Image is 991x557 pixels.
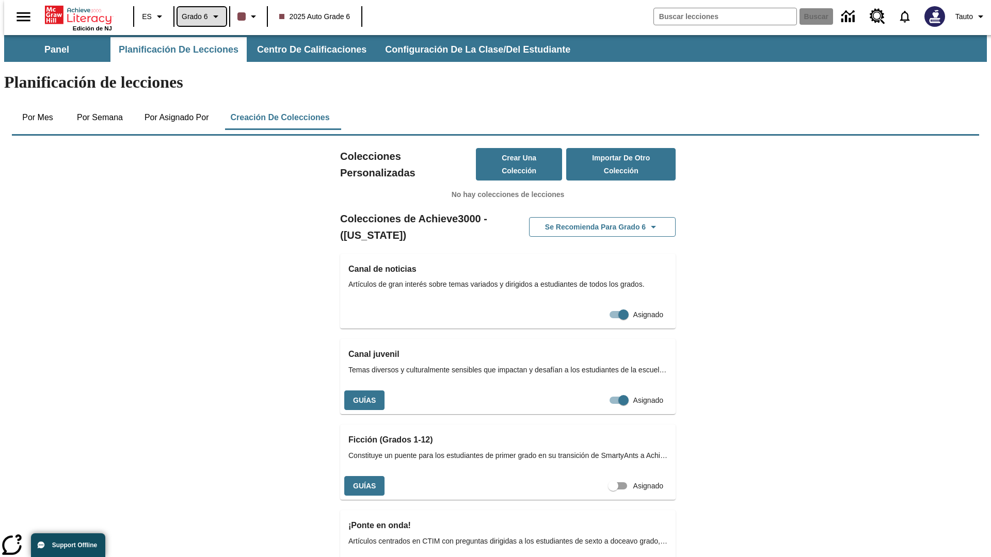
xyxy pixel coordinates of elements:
[12,105,63,130] button: Por mes
[918,3,951,30] button: Escoja un nuevo avatar
[344,390,385,411] button: Guías
[257,44,366,56] span: Centro de calificaciones
[4,37,580,62] div: Subbarra de navegación
[233,7,264,26] button: El color de la clase es café oscuro. Cambiar el color de la clase.
[45,5,112,25] a: Portada
[955,11,973,22] span: Tauto
[44,44,69,56] span: Panel
[249,37,375,62] button: Centro de calificaciones
[348,365,667,375] span: Temas diversos y culturalmente sensibles que impactan y desafían a los estudiantes de la escuela ...
[73,25,112,31] span: Edición de NJ
[344,476,385,496] button: Guías
[633,481,663,492] span: Asignado
[8,2,39,32] button: Abrir el menú lateral
[340,210,508,243] h2: Colecciones de Achieve3000 - ([US_STATE])
[348,347,667,362] h3: Canal juvenil
[31,533,105,557] button: Support Offline
[4,73,987,92] h1: Planificación de lecciones
[864,3,891,30] a: Centro de recursos, Se abrirá en una pestaña nueva.
[52,542,97,549] span: Support Offline
[633,395,663,406] span: Asignado
[279,11,350,22] span: 2025 Auto Grade 6
[348,279,667,290] span: Artículos de gran interés sobre temas variados y dirigidos a estudiantes de todos los grados.
[348,433,667,447] h3: Ficción (Grados 1-12)
[136,105,217,130] button: Por asignado por
[951,7,991,26] button: Perfil/Configuración
[348,518,667,533] h3: ¡Ponte en onda!
[340,189,676,200] p: No hay colecciones de lecciones
[476,148,563,181] button: Crear una colección
[5,37,108,62] button: Panel
[45,4,112,31] div: Portada
[110,37,247,62] button: Planificación de lecciones
[891,3,918,30] a: Notificaciones
[137,7,170,26] button: Lenguaje: ES, Selecciona un idioma
[348,536,667,547] span: Artículos centrados en CTIM con preguntas dirigidas a los estudiantes de sexto a doceavo grado, q...
[566,148,676,181] button: Importar de otro Colección
[654,8,796,25] input: Buscar campo
[142,11,152,22] span: ES
[924,6,945,27] img: Avatar
[340,148,476,181] h2: Colecciones Personalizadas
[835,3,864,31] a: Centro de información
[178,7,226,26] button: Grado: Grado 6, Elige un grado
[222,105,338,130] button: Creación de colecciones
[182,11,208,22] span: Grado 6
[4,35,987,62] div: Subbarra de navegación
[529,217,676,237] button: Se recomienda para Grado 6
[69,105,131,130] button: Por semana
[385,44,570,56] span: Configuración de la clase/del estudiante
[348,450,667,461] span: Constituye un puente para los estudiantes de primer grado en su transición de SmartyAnts a Achiev...
[377,37,579,62] button: Configuración de la clase/del estudiante
[119,44,238,56] span: Planificación de lecciones
[633,309,663,320] span: Asignado
[348,262,667,276] h3: Canal de noticias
